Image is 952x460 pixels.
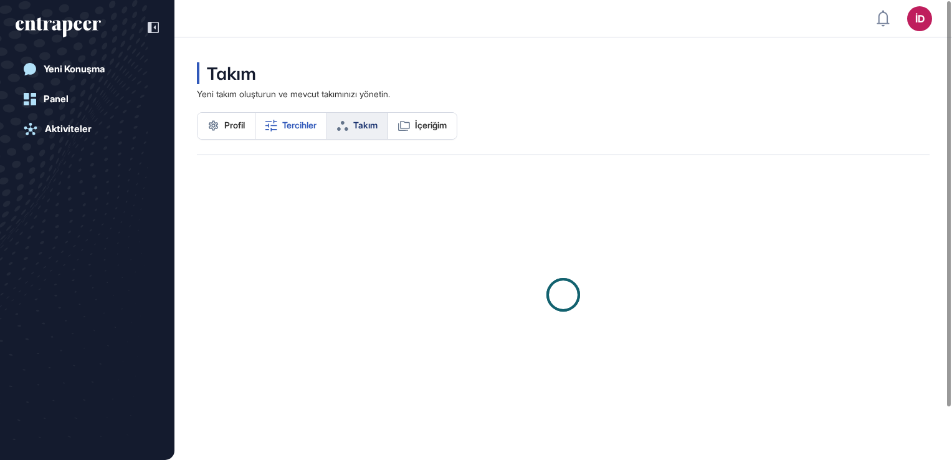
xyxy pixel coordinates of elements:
a: Takım [327,113,388,139]
a: Panel [16,87,159,112]
a: Tercihler [255,113,327,139]
a: Yeni Konuşma [16,57,159,82]
span: İçeriğim [415,120,447,130]
div: entrapeer-logo [16,17,101,37]
div: Yeni Konuşma [44,64,105,75]
span: Profil [224,120,245,130]
button: İD [907,6,932,31]
a: Profil [198,113,255,139]
span: Takım [353,120,378,130]
div: Panel [44,93,69,105]
a: İçeriğim [388,113,457,139]
div: Aktiviteler [45,123,92,135]
div: Takım [197,62,256,84]
a: Aktiviteler [16,117,159,141]
div: Yeni takım oluşturun ve mevcut takımınızı yönetin. [197,89,390,99]
span: Tercihler [282,120,317,130]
